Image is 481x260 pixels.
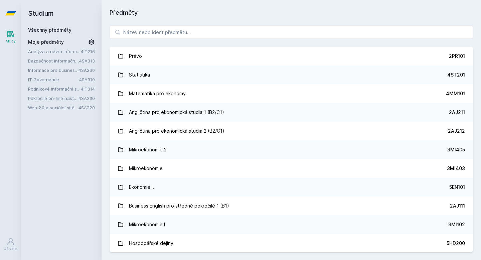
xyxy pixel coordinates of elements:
[129,143,167,156] div: Mikroekonomie 2
[110,84,473,103] a: Matematika pro ekonomy 4MM101
[110,159,473,178] a: Mikroekonomie 3MI403
[1,27,20,47] a: Study
[110,8,473,17] h1: Předměty
[79,58,95,63] a: 4SA313
[28,57,79,64] a: Bezpečnost informačních systémů
[110,47,473,66] a: Právo 2PR101
[446,90,465,97] div: 4MM101
[28,86,81,92] a: Podnikové informační systémy
[79,77,95,82] a: 4SA310
[28,39,64,45] span: Moje předměty
[110,25,473,39] input: Název nebo ident předmětu…
[28,48,81,55] a: Analýza a návrh informačních systémů
[110,66,473,84] a: Statistika 4ST201
[129,180,154,194] div: Ekonomie I.
[447,72,465,78] div: 4ST201
[110,234,473,253] a: Hospodářské dějiny 5HD200
[28,27,71,33] a: Všechny předměty
[129,162,163,175] div: Mikroekonomie
[110,178,473,197] a: Ekonomie I. 5EN101
[129,49,142,63] div: Právo
[78,105,95,110] a: 4SA220
[28,104,78,111] a: Web 2.0 a sociální sítě
[447,240,465,247] div: 5HD200
[81,86,95,92] a: 4IT314
[447,165,465,172] div: 3MI403
[447,146,465,153] div: 3MI405
[28,67,78,74] a: Informace pro business (v angličtině)
[4,246,18,251] div: Uživatel
[129,68,150,82] div: Statistika
[28,95,78,102] a: Pokročilé on-line nástroje pro analýzu a zpracování informací
[110,197,473,215] a: Business English pro středně pokročilé 1 (B1) 2AJ111
[129,87,186,100] div: Matematika pro ekonomy
[129,106,224,119] div: Angličtina pro ekonomická studia 1 (B2/C1)
[110,122,473,140] a: Angličtina pro ekonomická studia 2 (B2/C1) 2AJ212
[110,140,473,159] a: Mikroekonomie 2 3MI405
[129,199,229,213] div: Business English pro středně pokročilé 1 (B1)
[448,221,465,228] div: 3MI102
[1,234,20,255] a: Uživatel
[110,103,473,122] a: Angličtina pro ekonomická studia 1 (B2/C1) 2AJ211
[449,109,465,116] div: 2AJ211
[110,215,473,234] a: Mikroekonomie I 3MI102
[449,184,465,190] div: 5EN101
[78,68,95,73] a: 4SA260
[28,76,79,83] a: IT Governance
[129,218,165,231] div: Mikroekonomie I
[129,124,224,138] div: Angličtina pro ekonomická studia 2 (B2/C1)
[448,128,465,134] div: 2AJ212
[129,237,173,250] div: Hospodářské dějiny
[78,96,95,101] a: 4SA230
[81,49,95,54] a: 4IT216
[450,203,465,209] div: 2AJ111
[6,39,16,44] div: Study
[449,53,465,59] div: 2PR101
